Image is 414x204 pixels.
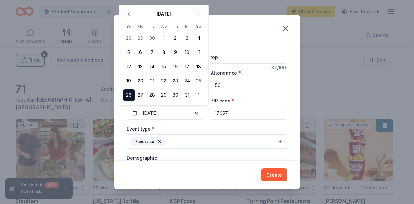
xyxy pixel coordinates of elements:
[181,47,193,58] button: 10
[127,134,287,149] button: Fundraiser
[146,61,158,72] button: 14
[181,61,193,72] button: 17
[157,10,171,18] div: [DATE]
[123,47,135,58] button: 5
[169,32,181,44] button: 2
[158,89,169,101] button: 29
[146,75,158,87] button: 21
[158,61,169,72] button: 15
[193,32,204,44] button: 4
[158,75,169,87] button: 22
[123,32,135,44] button: 28
[124,9,133,18] button: Go to previous month
[123,61,135,72] button: 12
[123,89,135,101] button: 26
[181,32,193,44] button: 3
[211,79,287,91] input: 20
[169,75,181,87] button: 23
[135,32,146,44] button: 29
[261,168,287,181] button: Create
[193,23,204,30] th: Saturday
[193,75,204,87] button: 25
[146,32,158,44] button: 30
[158,47,169,58] button: 8
[169,23,181,30] th: Thursday
[211,107,287,120] input: 12345 (U.S. only)
[181,75,193,87] button: 24
[181,89,193,101] button: 31
[271,64,287,71] div: 37 /100
[135,75,146,87] button: 20
[169,61,181,72] button: 16
[123,75,135,87] button: 19
[135,47,146,58] button: 6
[131,137,165,146] div: Fundraiser
[127,107,203,120] button: [DATE]
[146,47,158,58] button: 7
[194,9,203,18] button: Go to next month
[158,23,169,30] th: Wednesday
[193,47,204,58] button: 11
[169,47,181,58] button: 9
[193,61,204,72] button: 18
[169,89,181,101] button: 30
[135,23,146,30] th: Monday
[127,126,155,132] label: Event type
[135,89,146,101] button: 27
[211,98,234,104] label: ZIP code
[158,32,169,44] button: 1
[146,23,158,30] th: Tuesday
[181,23,193,30] th: Friday
[127,155,157,161] label: Demographic
[193,89,204,101] button: 1
[211,70,241,76] label: Attendance
[135,61,146,72] button: 13
[146,89,158,101] button: 28
[123,23,135,30] th: Sunday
